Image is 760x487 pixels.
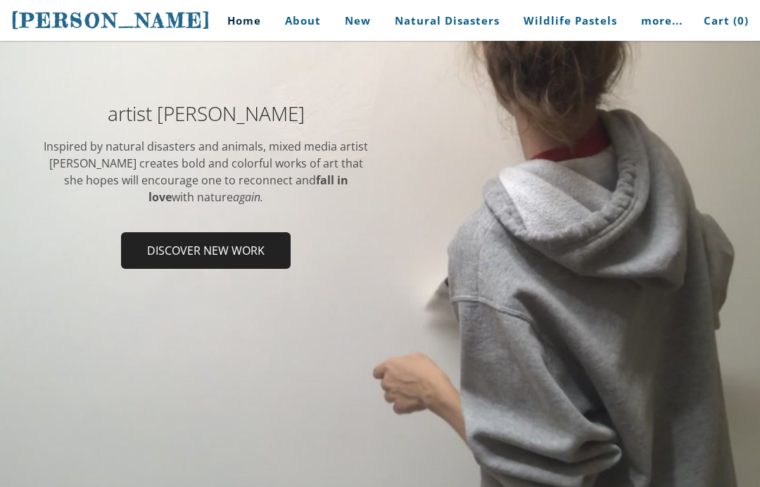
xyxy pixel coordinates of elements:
[121,232,291,269] a: Discover new work
[42,103,369,123] h2: artist [PERSON_NAME]
[11,8,211,32] span: [PERSON_NAME]
[631,5,693,37] a: more...
[693,5,749,37] a: Cart (0)
[737,13,745,27] span: 0
[233,189,263,205] em: again.
[513,5,628,37] a: Wildlife Pastels
[11,7,211,34] a: [PERSON_NAME]
[274,5,331,37] a: About
[42,138,369,205] div: Inspired by natural disasters and animals, mixed media artist [PERSON_NAME] ​creates bold and col...
[384,5,510,37] a: Natural Disasters
[122,234,289,267] span: Discover new work
[206,5,272,37] a: Home
[334,5,381,37] a: New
